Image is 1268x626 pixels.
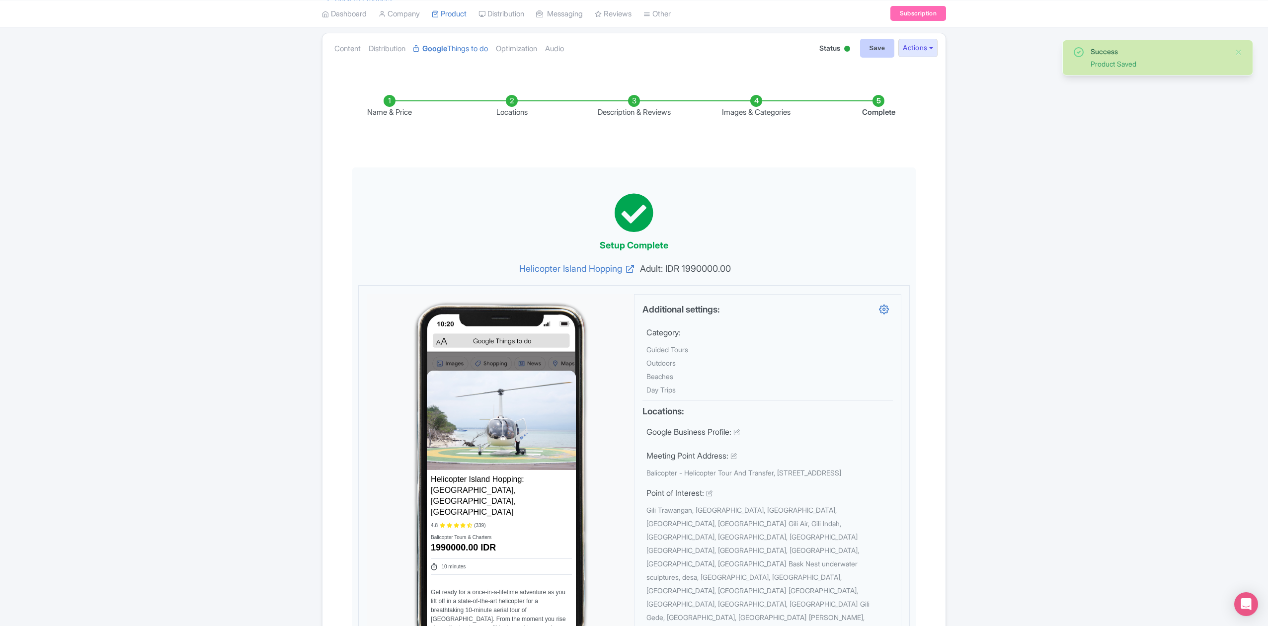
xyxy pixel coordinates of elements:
button: Close [1235,46,1243,58]
span: [GEOGRAPHIC_DATA], [GEOGRAPHIC_DATA], [GEOGRAPHIC_DATA], [GEOGRAPHIC_DATA] [646,586,858,608]
span: Guided Tours [646,345,688,354]
span: Gili Trawangan, [GEOGRAPHIC_DATA], [GEOGRAPHIC_DATA], [GEOGRAPHIC_DATA], [GEOGRAPHIC_DATA] [646,506,837,528]
a: Content [334,33,361,65]
div: (339) [474,522,485,530]
a: Audio [545,33,564,65]
span: Balicopter - Helicopter Tour And Transfer, [STREET_ADDRESS] [646,469,841,477]
input: Save [860,39,895,58]
li: Complete [817,95,940,118]
button: Actions [898,39,938,57]
div: Open Intercom Messenger [1234,592,1258,616]
strong: Google [422,43,447,55]
label: Meeting Point Address: [646,450,728,462]
div: Success [1091,46,1227,57]
a: Helicopter Island Hopping [368,262,634,275]
div: Active [842,42,852,57]
li: Locations [451,95,573,118]
div: Product Saved [1091,59,1227,69]
span: Gili Gede, [GEOGRAPHIC_DATA], [GEOGRAPHIC_DATA] [646,600,870,622]
div: 4.8 [431,522,438,530]
span: Adult: IDR 1990000.00 [634,262,900,275]
label: Point of Interest: [646,487,704,499]
a: Subscription [890,6,946,21]
label: Google Business Profile: [646,426,731,438]
li: Images & Categories [695,95,817,118]
a: Optimization [496,33,537,65]
div: 1990000.00 IDR [431,541,572,554]
li: Name & Price [328,95,451,118]
div: Balicopter Tours & Charters [431,534,491,541]
li: Description & Reviews [573,95,695,118]
a: GoogleThings to do [413,33,488,65]
div: Helicopter Island Hopping: [GEOGRAPHIC_DATA], [GEOGRAPHIC_DATA], [GEOGRAPHIC_DATA] [431,474,563,518]
span: Gili Air, Gili Indah, [GEOGRAPHIC_DATA], [GEOGRAPHIC_DATA], [GEOGRAPHIC_DATA] [646,519,858,541]
span: Setup Complete [600,240,668,250]
span: Status [819,43,840,53]
a: Distribution [369,33,405,65]
span: Day Trips [646,386,676,394]
span: 10 minutes [441,564,466,569]
span: Beaches [646,372,673,381]
label: Additional settings: [642,303,720,317]
label: Category: [646,326,681,338]
span: Outdoors [646,359,676,367]
span: Bask Nest underwater sculptures, desa, [GEOGRAPHIC_DATA], [GEOGRAPHIC_DATA], [GEOGRAPHIC_DATA], [... [646,559,858,595]
img: mhekl8cmhxzjgeoarsnd.jpg [427,371,576,470]
label: Locations: [642,404,684,418]
span: [GEOGRAPHIC_DATA], [GEOGRAPHIC_DATA], [GEOGRAPHIC_DATA], [GEOGRAPHIC_DATA], [GEOGRAPHIC_DATA] [646,546,859,568]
